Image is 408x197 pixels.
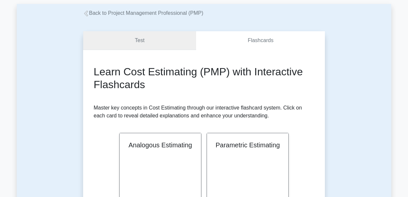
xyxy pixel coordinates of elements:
a: Flashcards [196,31,325,50]
h2: Learn Cost Estimating (PMP) with Interactive Flashcards [94,65,314,91]
h2: Parametric Estimating [215,141,281,149]
p: Master key concepts in Cost Estimating through our interactive flashcard system. Click on each ca... [94,104,314,120]
a: Back to Project Management Professional (PMP) [83,10,203,16]
a: Test [83,31,196,50]
h2: Analogous Estimating [127,141,193,149]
